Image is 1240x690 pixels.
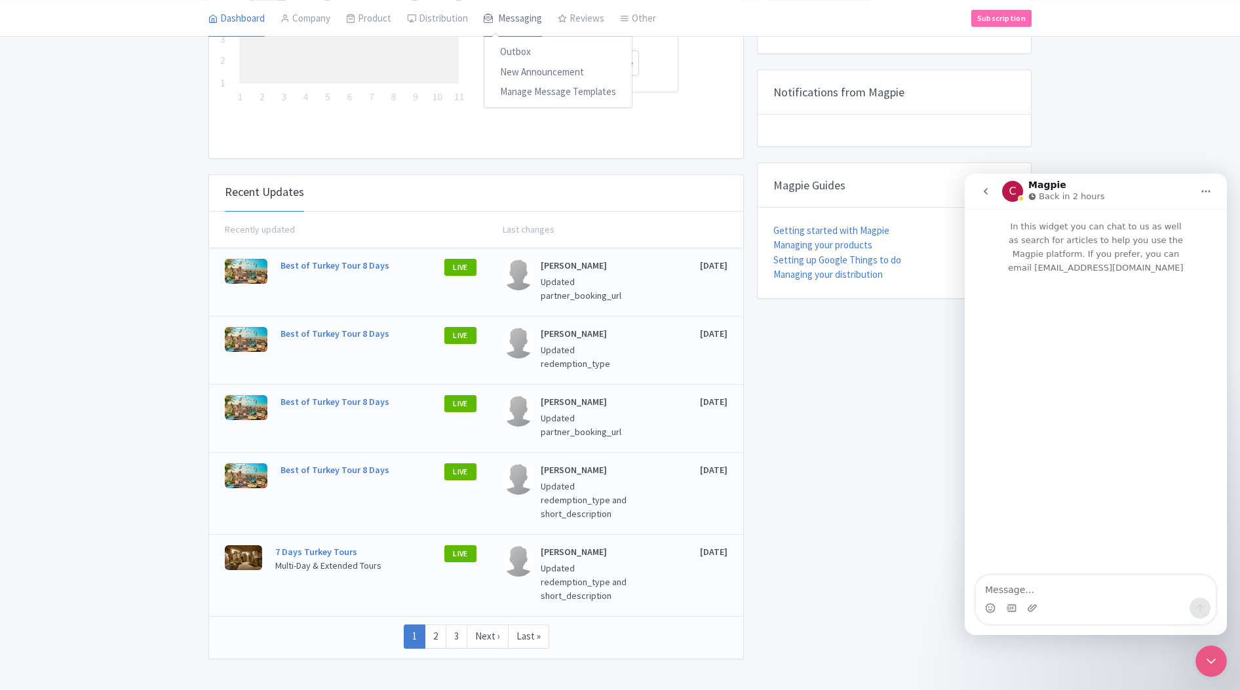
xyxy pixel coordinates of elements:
p: [PERSON_NAME] [541,395,644,409]
a: Managing your distribution [773,268,883,280]
p: Updated partner_booking_url [541,412,644,439]
img: cappadocia_balloons_a3dolt.jpg [225,395,267,420]
img: contact-b11cc6e953956a0c50a2f97983291f06.png [503,545,534,577]
img: qcmeyqhms65iopf2jrg4.webp [225,545,262,570]
p: Updated redemption_type and short_description [541,480,644,521]
p: [PERSON_NAME] [541,545,644,559]
p: Multi-Day & Extended Tours [275,559,406,573]
div: Magpie Guides [758,163,1031,208]
div: Recently updated [225,223,476,237]
div: Last changes [476,223,728,237]
a: Manage Message Templates [484,82,632,102]
p: Updated partner_booking_url [541,275,644,303]
img: contact-b11cc6e953956a0c50a2f97983291f06.png [503,327,534,358]
a: Getting started with Magpie [773,224,889,237]
img: contact-b11cc6e953956a0c50a2f97983291f06.png [503,463,534,495]
a: Best of Turkey Tour 8 Days [281,259,389,271]
a: New Announcement [484,62,632,82]
div: [DATE] [644,463,727,524]
div: Notifications from Magpie [758,70,1031,115]
a: Next › [467,624,509,649]
img: cappadocia_balloons_a3dolt.jpg [225,259,267,284]
a: 7 Days Turkey Tours [275,546,357,558]
p: [PERSON_NAME] [541,259,644,273]
p: Updated redemption_type and short_description [541,562,644,603]
a: Last » [508,624,549,649]
p: [PERSON_NAME] [541,327,644,341]
div: [DATE] [644,395,727,442]
iframe: Intercom live chat [965,174,1227,635]
a: 1 [404,624,425,649]
img: contact-b11cc6e953956a0c50a2f97983291f06.png [503,395,534,427]
p: Updated redemption_type [541,343,644,371]
div: Recent Updates [225,172,304,212]
div: [DATE] [644,545,727,605]
a: Best of Turkey Tour 8 Days [281,464,389,476]
img: cappadocia_balloons_a3dolt.jpg [225,327,267,352]
a: Setting up Google Things to do [773,254,901,266]
p: [PERSON_NAME] [541,463,644,477]
a: Subscription [971,9,1032,26]
div: [DATE] [644,259,727,305]
a: Managing your products [773,239,872,251]
a: 2 [425,624,446,649]
a: Outbox [484,42,632,62]
a: Best of Turkey Tour 8 Days [281,328,389,339]
img: cappadocia_balloons_a3dolt.jpg [225,463,267,488]
a: Best of Turkey Tour 8 Days [281,396,389,408]
div: [DATE] [644,327,727,374]
a: 3 [446,624,467,649]
iframe: Intercom live chat [1195,645,1227,677]
img: contact-b11cc6e953956a0c50a2f97983291f06.png [503,259,534,290]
